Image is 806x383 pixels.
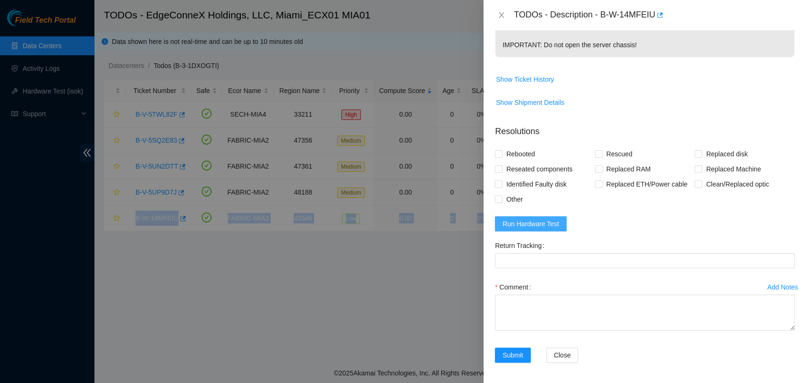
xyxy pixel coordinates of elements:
[602,177,691,192] span: Replaced ETH/Power cable
[495,11,508,20] button: Close
[495,238,548,253] label: Return Tracking
[495,253,795,268] input: Return Tracking
[546,348,578,363] button: Close
[496,97,564,108] span: Show Shipment Details
[495,72,554,87] button: Show Ticket History
[767,284,798,290] div: Add Notes
[495,348,531,363] button: Submit
[496,74,554,85] span: Show Ticket History
[602,162,654,177] span: Replaced RAM
[702,146,751,162] span: Replaced disk
[495,95,565,110] button: Show Shipment Details
[502,177,570,192] span: Identified Faulty disk
[767,280,798,295] button: Add Notes
[502,162,576,177] span: Reseated components
[502,350,523,360] span: Submit
[495,295,795,331] textarea: Comment
[514,8,795,23] div: TODOs - Description - B-W-14MFEIU
[495,280,535,295] label: Comment
[495,118,795,138] p: Resolutions
[702,162,764,177] span: Replaced Machine
[498,11,505,19] span: close
[502,219,559,229] span: Run Hardware Test
[502,192,526,207] span: Other
[502,146,539,162] span: Rebooted
[554,350,571,360] span: Close
[702,177,772,192] span: Clean/Replaced optic
[602,146,636,162] span: Rescued
[495,216,567,231] button: Run Hardware Test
